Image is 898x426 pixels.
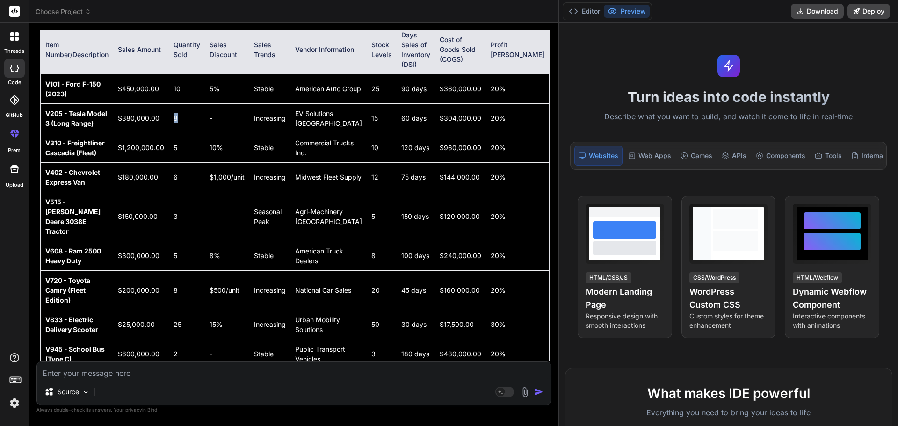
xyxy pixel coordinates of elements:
strong: V515 - [PERSON_NAME] Deere 3038E Tractor [45,198,101,235]
button: Preview [604,5,650,18]
td: 5 [169,133,205,162]
td: Public Transport Vehicles [290,339,367,368]
th: Sales Trends [249,25,290,74]
td: 15% [205,310,249,339]
td: Midwest Fleet Supply [290,162,367,192]
td: 100 days [397,241,435,270]
td: $160,000.00 [435,270,486,310]
strong: V833 - Electric Delivery Scooter [45,316,98,333]
td: 20% [486,241,549,270]
td: $17,500.00 [435,310,486,339]
td: Increasing [249,162,290,192]
td: Increasing [249,270,290,310]
td: Stable [249,339,290,368]
td: $960,000.00 [435,133,486,162]
h2: What makes IDE powerful [580,383,877,403]
h4: WordPress Custom CSS [689,285,768,311]
span: privacy [125,407,142,412]
td: 20 [367,270,397,310]
td: $360,000.00 [435,74,486,103]
td: 75 days [397,162,435,192]
th: Sales Discount [205,25,249,74]
h1: Turn ideas into code instantly [565,88,892,105]
div: APIs [718,146,750,166]
td: 15 [367,103,397,133]
td: $120,000.00 [435,192,486,241]
td: 20% [486,133,549,162]
th: Quantity Sold [169,25,205,74]
td: 3 [169,192,205,241]
td: Seasonal Peak [249,192,290,241]
img: settings [7,395,22,411]
th: Sales Amount [113,25,169,74]
label: threads [4,47,24,55]
div: Web Apps [624,146,675,166]
div: HTML/Webflow [793,272,842,283]
td: Increasing [249,103,290,133]
td: Urban Mobility Solutions [290,310,367,339]
td: 20% [486,103,549,133]
td: 50 [367,310,397,339]
td: - [205,192,249,241]
div: HTML/CSS/JS [586,272,631,283]
td: 6 [169,162,205,192]
button: Download [791,4,844,19]
p: Responsive design with smooth interactions [586,311,664,330]
strong: V310 - Freightliner Cascadia (Fleet) [45,139,105,157]
td: American Auto Group [290,74,367,103]
p: Interactive components with animations [793,311,871,330]
th: Vendor Information [290,25,367,74]
div: Games [677,146,716,166]
td: Stable [249,241,290,270]
td: 30% [486,310,549,339]
td: 3 [367,339,397,368]
td: Stable [249,133,290,162]
td: $450,000.00 [113,74,169,103]
td: $200,000.00 [113,270,169,310]
img: Pick Models [82,388,90,396]
td: $180,000.00 [113,162,169,192]
td: 20% [486,339,549,368]
td: Increasing [249,310,290,339]
button: Editor [565,5,604,18]
td: 12 [367,162,397,192]
td: 150 days [397,192,435,241]
td: 20% [486,162,549,192]
td: 30 days [397,310,435,339]
div: Tools [811,146,846,166]
div: Websites [574,146,623,166]
td: $25,000.00 [113,310,169,339]
strong: V205 - Tesla Model 3 (Long Range) [45,109,107,127]
p: Custom styles for theme enhancement [689,311,768,330]
strong: V720 - Toyota Camry (Fleet Edition) [45,276,90,304]
td: 10 [169,74,205,103]
td: 10 [367,133,397,162]
td: Commercial Trucks Inc. [290,133,367,162]
span: Choose Project [36,7,91,16]
img: attachment [520,387,530,397]
h4: Modern Landing Page [586,285,664,311]
td: $144,000.00 [435,162,486,192]
strong: V945 - School Bus (Type C) [45,345,105,363]
td: 10% [205,133,249,162]
strong: V608 - Ram 2500 Heavy Duty [45,247,101,265]
td: EV Solutions [GEOGRAPHIC_DATA] [290,103,367,133]
p: Always double-check its answers. Your in Bind [36,405,551,414]
th: Profit [PERSON_NAME] [486,25,549,74]
label: code [8,79,21,87]
img: icon [534,387,543,397]
td: $500/unit [205,270,249,310]
th: Days Sales of Inventory (DSI) [397,25,435,74]
td: 60 days [397,103,435,133]
th: Stock Levels [367,25,397,74]
button: Deploy [847,4,890,19]
td: American Truck Dealers [290,241,367,270]
td: 25 [169,310,205,339]
td: 8 [367,241,397,270]
td: $300,000.00 [113,241,169,270]
td: $150,000.00 [113,192,169,241]
td: 2 [169,339,205,368]
td: 20% [486,270,549,310]
th: Item Number/Description [41,25,113,74]
td: 180 days [397,339,435,368]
